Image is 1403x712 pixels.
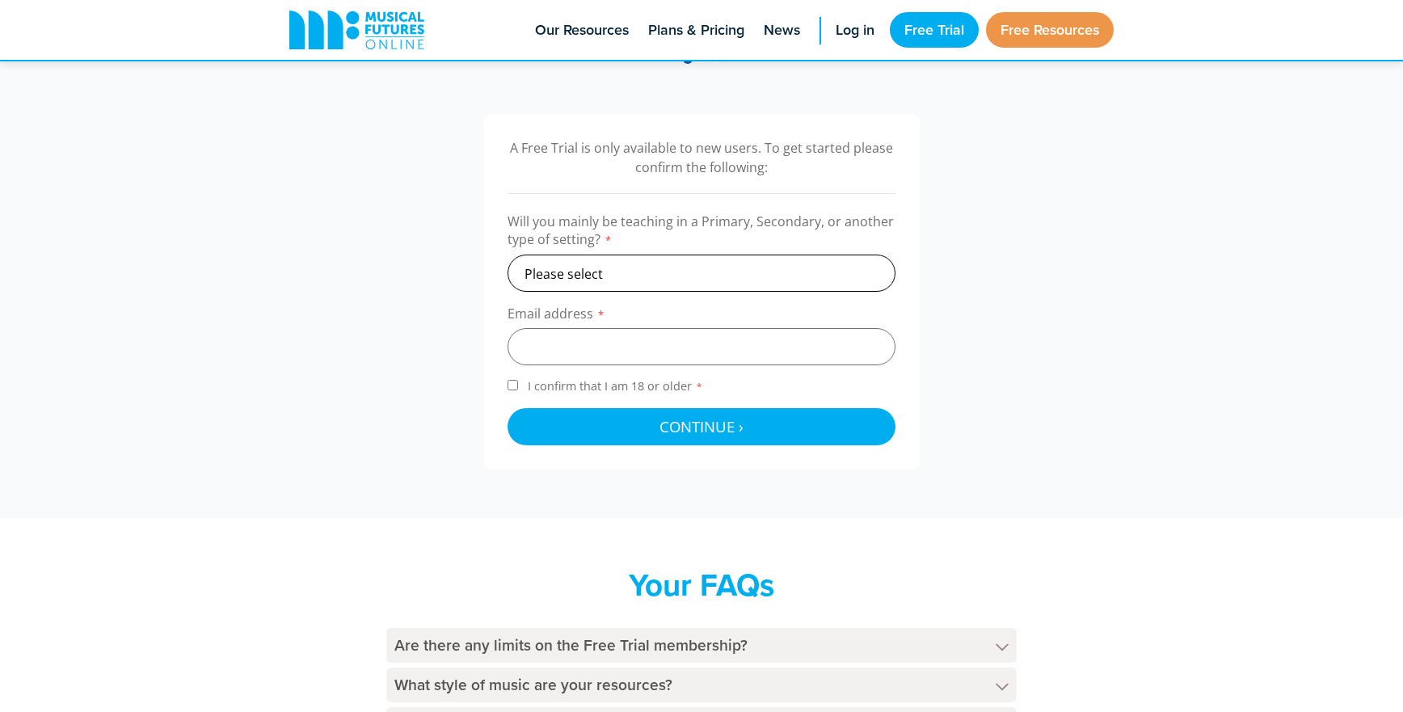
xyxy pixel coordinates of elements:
[508,380,518,390] input: I confirm that I am 18 or older*
[508,408,895,445] button: Continue ›
[386,567,1017,604] h2: Your FAQs
[659,416,744,436] span: Continue ›
[508,305,895,328] label: Email address
[648,19,744,41] span: Plans & Pricing
[836,19,874,41] span: Log in
[525,378,706,394] span: I confirm that I am 18 or older
[890,12,979,48] a: Free Trial
[986,12,1114,48] a: Free Resources
[764,19,800,41] span: News
[535,19,629,41] span: Our Resources
[508,213,895,255] label: Will you mainly be teaching in a Primary, Secondary, or another type of setting?
[386,668,1017,702] h4: What style of music are your resources?
[508,138,895,177] p: A Free Trial is only available to new users. To get started please confirm the following:
[386,628,1017,663] h4: Are there any limits on the Free Trial membership?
